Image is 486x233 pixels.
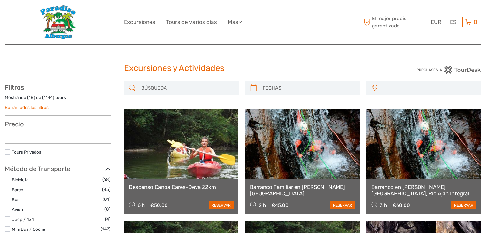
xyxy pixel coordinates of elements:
label: 1144 [44,94,53,101]
a: reservar [330,201,355,209]
div: ES [447,17,459,27]
a: Avión [12,207,23,212]
span: (147) [101,225,111,233]
a: Mini Bus / Coche [12,227,45,232]
span: (81) [103,196,111,203]
a: reservar [451,201,476,209]
span: (4) [105,215,111,223]
span: El mejor precio garantizado [362,15,426,29]
img: PurchaseViaTourDesk.png [416,66,481,74]
span: (8) [104,206,111,213]
div: Mostrando ( ) de ( ) tours [5,94,111,104]
a: Tours de varios días [166,18,217,27]
span: 0 [473,19,478,25]
div: €50.00 [150,202,168,208]
a: Borrar todos los filtros [5,105,49,110]
a: Barranco en [PERSON_NAME][GEOGRAPHIC_DATA], Rio Ajan Integral [371,184,476,197]
a: Tours Privados [12,149,41,154]
span: 6 h [138,202,145,208]
a: reservar [209,201,234,209]
input: BÚSQUEDA [139,83,235,94]
h3: Precio [5,120,111,128]
a: Bus [12,197,19,202]
span: 3 h [380,202,387,208]
h3: Método de Transporte [5,165,111,173]
span: (85) [102,186,111,193]
label: 18 [29,94,34,101]
span: (68) [102,176,111,183]
strong: Filtros [5,84,24,91]
span: 2 h [259,202,266,208]
a: Jeep / 4x4 [12,217,34,222]
a: Descenso Canoa Cares-Deva 22km [129,184,234,190]
img: Albergue Paradiso - Tours y Actividades [39,5,76,40]
input: FECHAS [260,83,357,94]
a: Barco [12,187,23,192]
div: €60.00 [393,202,410,208]
a: Barranco Familiar en [PERSON_NAME][GEOGRAPHIC_DATA] [250,184,355,197]
a: Más [228,18,242,27]
a: Excursiones [124,18,155,27]
a: Bicicleta [12,177,28,182]
h1: Excursiones y Actividades [124,63,362,73]
span: EUR [431,19,441,25]
div: €45.00 [272,202,289,208]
